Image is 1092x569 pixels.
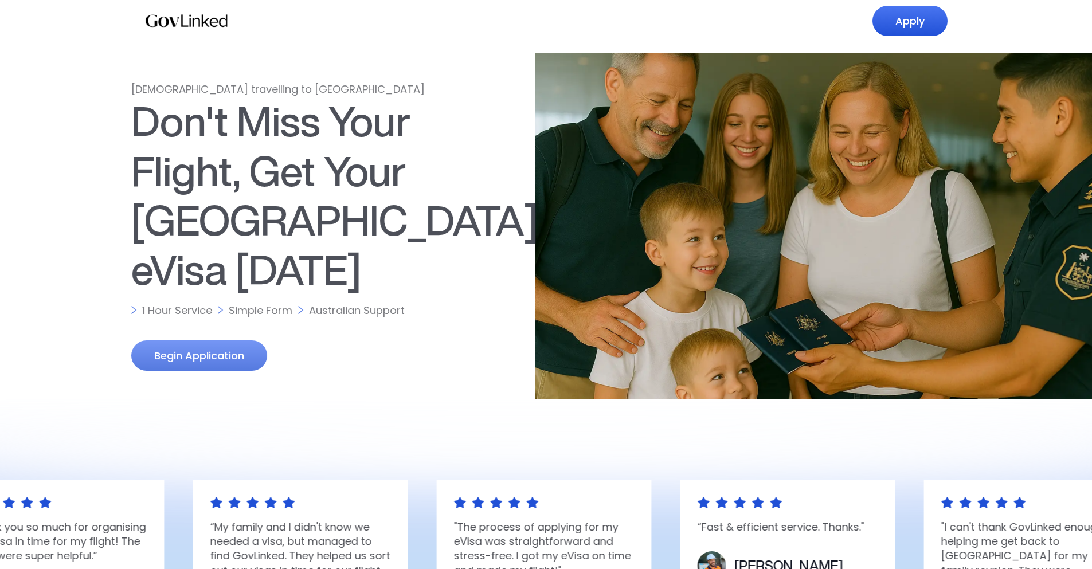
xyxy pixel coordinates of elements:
div: Australian Support [309,303,405,317]
div: 1 Hour Service [142,303,212,317]
h1: Don't Miss Your Flight, Get Your [GEOGRAPHIC_DATA] eVisa [DATE] [131,96,492,295]
img: Icon 10 [131,306,136,314]
a: Apply [872,6,948,36]
img: Icon 10 [298,306,303,314]
img: Star logo [698,497,782,508]
img: Star logo [454,497,539,508]
a: Begin Application [131,340,267,371]
img: Star logo [210,497,295,508]
p: “Fast & efficient service. Thanks." [698,520,878,534]
img: Star logo [941,497,1026,508]
img: Icon 10 [218,306,223,314]
a: home [145,10,229,33]
div: Simple Form [229,303,292,317]
div: [DEMOGRAPHIC_DATA] travelling to [GEOGRAPHIC_DATA] [131,82,492,96]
